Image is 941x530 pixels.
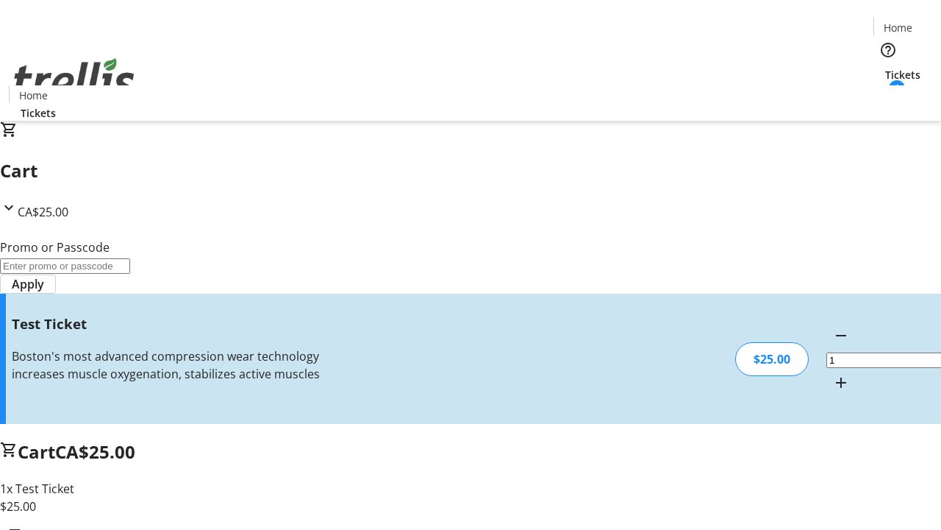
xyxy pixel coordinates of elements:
button: Cart [873,82,903,112]
img: Orient E2E Organization ELzzEJYDvm's Logo [9,42,140,116]
span: Tickets [21,105,56,121]
div: Boston's most advanced compression wear technology increases muscle oxygenation, stabilizes activ... [12,347,333,383]
span: Home [884,20,912,35]
span: CA$25.00 [55,439,135,464]
span: Home [19,88,48,103]
span: CA$25.00 [18,204,68,220]
span: Tickets [885,67,920,82]
span: Apply [12,275,44,293]
button: Increment by one [826,368,856,397]
h3: Test Ticket [12,314,333,334]
button: Help [873,35,903,65]
a: Tickets [873,67,932,82]
a: Home [10,88,57,103]
a: Home [874,20,921,35]
button: Decrement by one [826,321,856,350]
a: Tickets [9,105,68,121]
div: $25.00 [735,342,809,376]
